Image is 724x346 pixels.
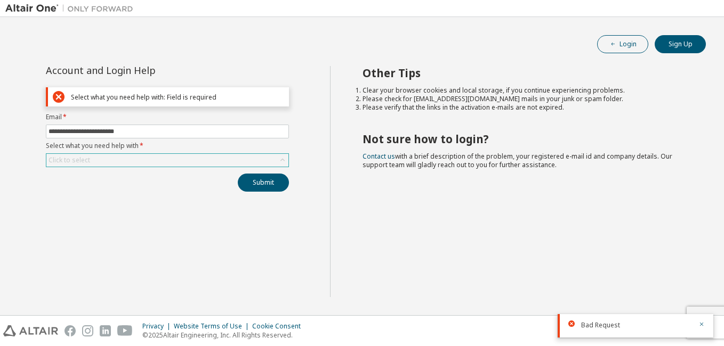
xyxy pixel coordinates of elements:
[117,325,133,336] img: youtube.svg
[46,142,289,150] label: Select what you need help with
[100,325,111,336] img: linkedin.svg
[5,3,139,14] img: Altair One
[363,95,687,103] li: Please check for [EMAIL_ADDRESS][DOMAIN_NAME] mails in your junk or spam folder.
[363,152,672,169] span: with a brief description of the problem, your registered e-mail id and company details. Our suppo...
[46,66,240,75] div: Account and Login Help
[363,103,687,112] li: Please verify that the links in the activation e-mails are not expired.
[655,35,706,53] button: Sign Up
[142,331,307,340] p: © 2025 Altair Engineering, Inc. All Rights Reserved.
[252,322,307,331] div: Cookie Consent
[597,35,648,53] button: Login
[363,132,687,146] h2: Not sure how to login?
[142,322,174,331] div: Privacy
[46,113,289,121] label: Email
[46,154,288,167] div: Click to select
[3,325,58,336] img: altair_logo.svg
[238,174,289,192] button: Submit
[174,322,252,331] div: Website Terms of Use
[71,93,284,101] div: Select what you need help with: Field is required
[363,66,687,80] h2: Other Tips
[363,86,687,95] li: Clear your browser cookies and local storage, if you continue experiencing problems.
[82,325,93,336] img: instagram.svg
[363,152,395,161] a: Contact us
[581,321,620,329] span: Bad Request
[49,156,90,164] div: Click to select
[65,325,76,336] img: facebook.svg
